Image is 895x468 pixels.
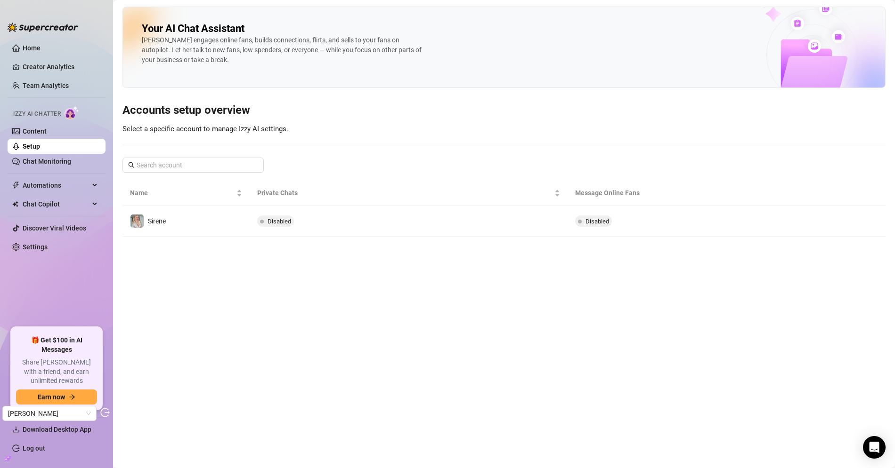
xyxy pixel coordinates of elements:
input: Search account [137,160,251,170]
img: logo-BBDzfeDw.svg [8,23,78,32]
th: Message Online Fans [568,180,780,206]
span: download [12,426,20,433]
a: Settings [23,243,48,251]
h2: Your AI Chat Assistant [142,22,244,35]
span: 🎁 Get $100 in AI Messages [16,336,97,354]
span: Chat Copilot [23,197,89,212]
span: Private Chats [257,188,553,198]
img: Sirene [130,214,144,228]
th: Private Chats [250,180,568,206]
a: Log out [23,444,45,452]
span: logout [100,408,110,417]
span: Earn now [38,393,65,401]
a: Creator Analytics [23,59,98,74]
a: Setup [23,143,40,150]
span: Select a specific account to manage Izzy AI settings. [122,125,288,133]
span: search [128,162,135,168]
span: build [5,455,11,461]
div: [PERSON_NAME] engages online fans, builds connections, flirts, and sells to your fans on autopilo... [142,35,424,65]
span: thunderbolt [12,182,20,189]
a: Team Analytics [23,82,69,89]
span: Irene [8,406,91,420]
a: Chat Monitoring [23,158,71,165]
a: Content [23,127,47,135]
span: Sirene [148,217,166,225]
button: Earn nowarrow-right [16,389,97,405]
span: Name [130,188,235,198]
span: Download Desktop App [23,426,91,433]
th: Name [122,180,250,206]
span: arrow-right [69,394,75,400]
img: AI Chatter [65,106,79,119]
img: Chat Copilot [12,201,18,207]
a: Discover Viral Videos [23,224,86,232]
a: Home [23,44,41,52]
span: Disabled [268,218,291,225]
span: Disabled [586,218,609,225]
span: Share [PERSON_NAME] with a friend, and earn unlimited rewards [16,358,97,386]
h3: Accounts setup overview [122,103,886,118]
div: Open Intercom Messenger [863,436,886,459]
span: Izzy AI Chatter [13,110,61,119]
span: Automations [23,178,89,193]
